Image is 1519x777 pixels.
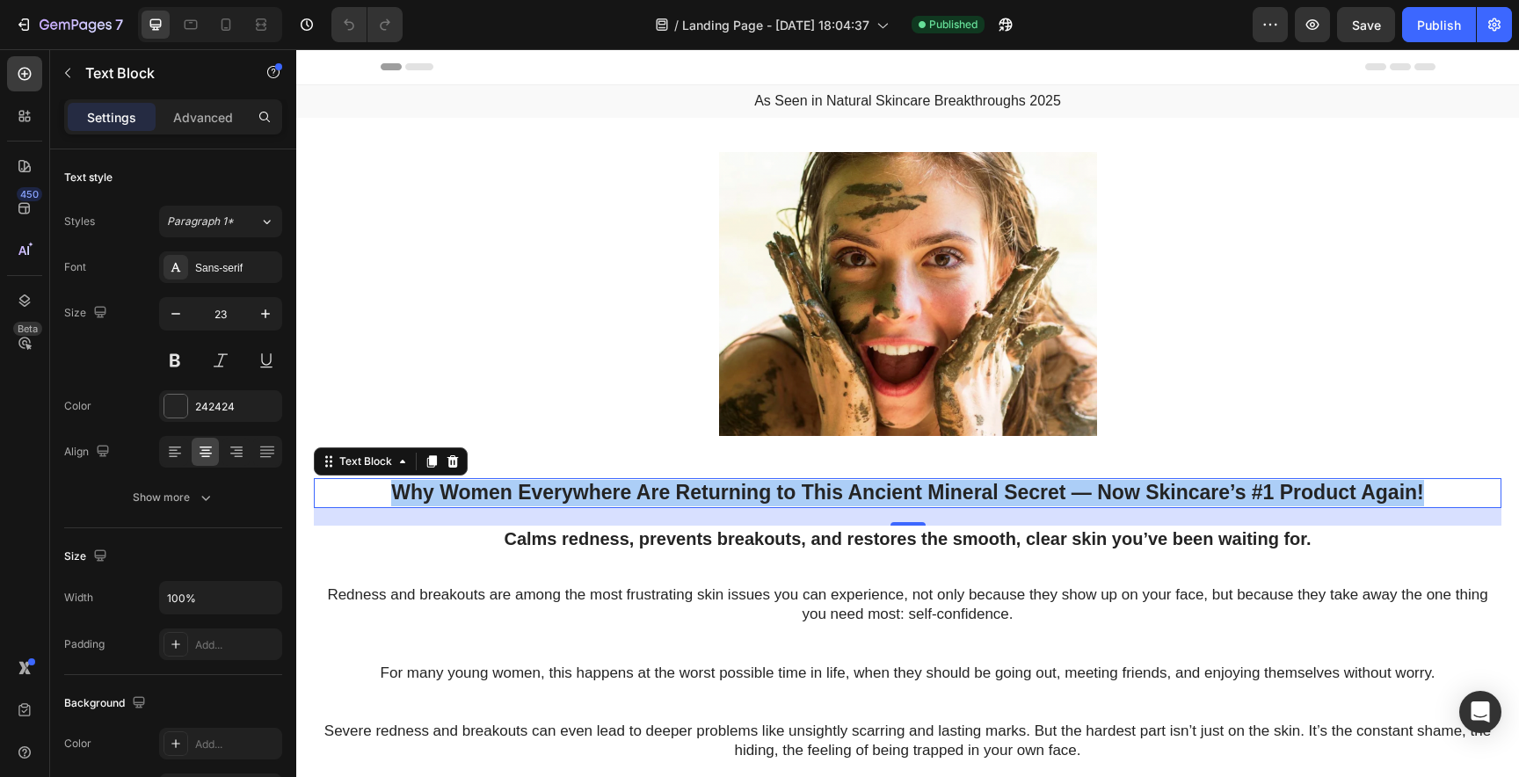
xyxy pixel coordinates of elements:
[1417,16,1461,34] div: Publish
[64,545,111,569] div: Size
[160,582,281,614] input: Auto
[19,431,1203,457] p: Why Women Everywhere Are Returning to This Ancient Mineral Secret — Now Skincare’s #1 Product Again!
[18,429,1205,459] div: Rich Text Editor. Editing area: main
[331,7,403,42] div: Undo/Redo
[13,322,42,336] div: Beta
[64,214,95,229] div: Styles
[87,108,136,127] p: Settings
[167,214,234,229] span: Paragraph 1*
[64,440,113,464] div: Align
[7,7,131,42] button: 7
[173,108,233,127] p: Advanced
[115,14,123,35] p: 7
[1402,7,1476,42] button: Publish
[64,301,111,325] div: Size
[64,590,93,606] div: Width
[17,187,42,201] div: 450
[195,399,278,415] div: 242424
[64,692,149,715] div: Background
[159,206,282,237] button: Paragraph 1*
[85,62,235,84] p: Text Block
[195,260,278,276] div: Sans-serif
[133,489,214,506] div: Show more
[40,404,99,420] div: Text Block
[929,17,978,33] span: Published
[19,478,1203,501] p: Calms redness, prevents breakouts, and restores the smooth, clear skin you’ve been waiting for.
[64,736,91,752] div: Color
[64,259,86,275] div: Font
[682,16,869,34] span: Landing Page - [DATE] 18:04:37
[64,482,282,513] button: Show more
[195,637,278,653] div: Add...
[64,636,105,652] div: Padding
[19,614,1203,672] p: For many young women, this happens at the worst possible time in life, when they should be going ...
[64,170,113,185] div: Text style
[1337,7,1395,42] button: Save
[674,16,679,34] span: /
[1352,18,1381,33] span: Save
[423,103,801,388] img: Scherm_afbeelding_2025-08-21_om_23.45.48.png
[296,49,1519,777] iframe: Design area
[1459,691,1501,733] div: Open Intercom Messenger
[19,536,1203,614] p: Redness and breakouts are among the most frustrating skin issues you can experience, not only bec...
[195,737,278,752] div: Add...
[64,398,91,414] div: Color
